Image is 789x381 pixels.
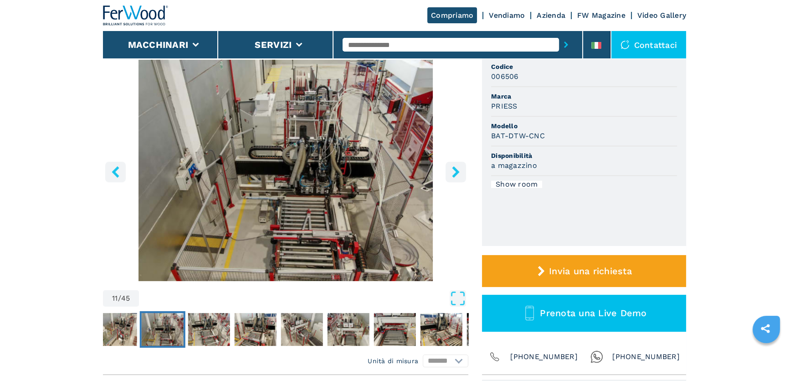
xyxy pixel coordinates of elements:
[482,295,686,332] button: Prenota una Live Demo
[590,350,603,363] img: Whatsapp
[750,340,782,374] iframe: Chat
[510,350,578,363] span: [PHONE_NUMBER]
[140,311,185,348] button: Go to Slide 11
[419,311,464,348] button: Go to Slide 17
[482,255,686,287] button: Invia una richiesta
[491,71,519,82] h3: 006506
[112,295,118,302] span: 11
[427,7,477,23] a: Compriamo
[559,34,573,55] button: submit-button
[103,60,468,281] div: Go to Slide 11
[491,160,537,171] h3: a magazzino
[540,308,646,318] span: Prenota una Live Demo
[93,311,139,348] button: Go to Slide 10
[489,11,525,20] a: Vendiamo
[235,313,277,346] img: 7e2626b9a206a5e8851564117b8d6e70
[491,92,677,101] span: Marca
[491,121,677,130] span: Modello
[754,317,777,340] a: sharethis
[128,39,189,50] button: Macchinari
[233,311,278,348] button: Go to Slide 13
[326,311,371,348] button: Go to Slide 15
[611,31,687,58] div: Contattaci
[372,311,418,348] button: Go to Slide 16
[121,295,130,302] span: 45
[95,313,137,346] img: c5956b6dd819e64fb1f9c983b8c7ce72
[612,350,680,363] span: [PHONE_NUMBER]
[446,162,466,182] button: right-button
[141,290,466,307] button: Open Fullscreen
[420,313,462,346] img: fa620da20e3073608cbe9b674412eb9e
[368,356,418,365] em: Unità di misura
[491,181,542,188] div: Show room
[488,350,501,363] img: Phone
[374,313,416,346] img: b9f60f5f50411807c118566f2b5690e6
[142,313,184,346] img: 4e49e1da12f63051dfc1eda6f855e41c
[118,295,121,302] span: /
[465,311,511,348] button: Go to Slide 18
[103,60,468,281] img: Linea di Foratura PRIESS BAT-DTW-CNC
[637,11,686,20] a: Video Gallery
[281,313,323,346] img: 220f508cfb55e89367c7afaacdc187b3
[188,313,230,346] img: fb5a4639f800243d90254b4f96409f8a
[491,151,677,160] span: Disponibilità
[186,311,232,348] button: Go to Slide 12
[467,313,509,346] img: 46e0c582be82052e113351a948616115
[105,162,126,182] button: left-button
[491,130,545,141] h3: BAT-DTW-CNC
[328,313,369,346] img: 6bbce4b13651507f1cc2774bbaa85446
[491,101,517,111] h3: PRIESS
[549,266,632,277] span: Invia una richiesta
[255,39,292,50] button: Servizi
[620,40,630,49] img: Contattaci
[103,5,169,26] img: Ferwood
[537,11,565,20] a: Azienda
[577,11,625,20] a: FW Magazine
[279,311,325,348] button: Go to Slide 14
[491,62,677,71] span: Codice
